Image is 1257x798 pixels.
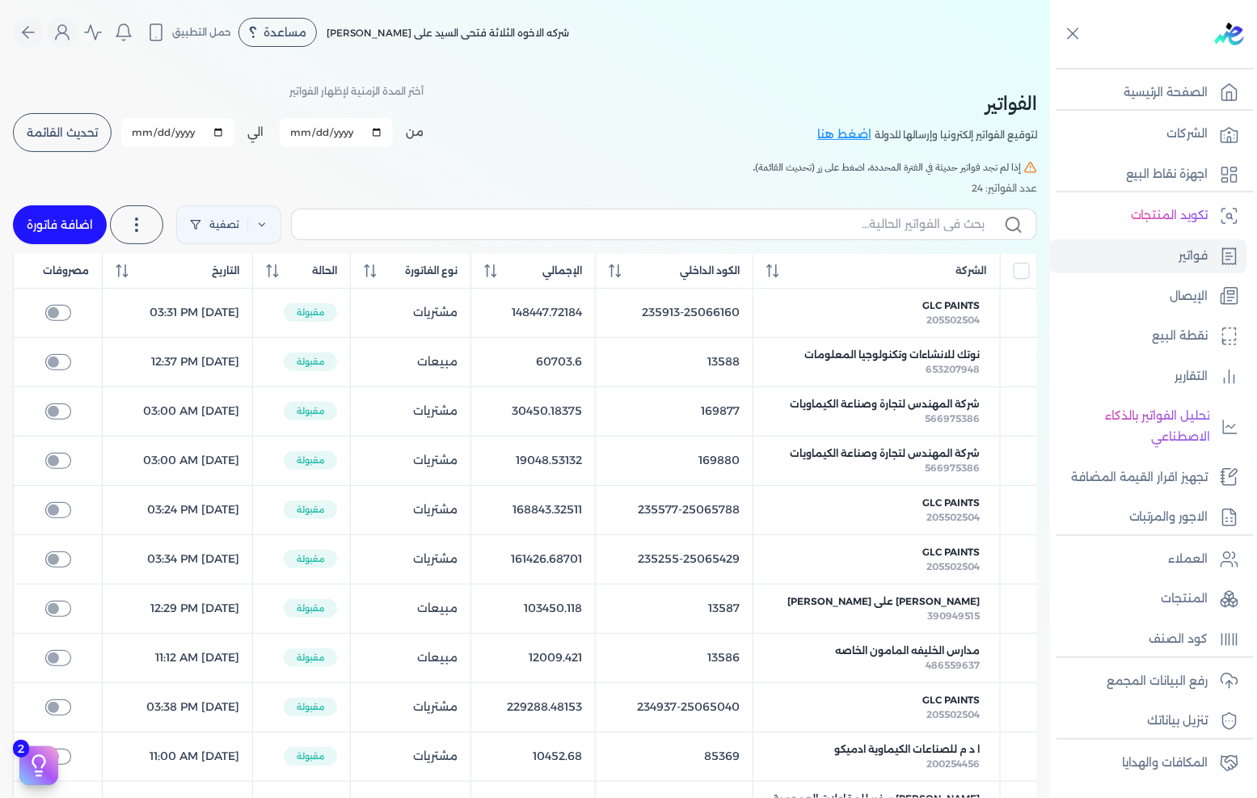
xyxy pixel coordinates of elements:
[238,18,317,47] div: مساعدة
[680,264,740,278] span: الكود الداخلي
[19,746,58,785] button: 2
[1162,589,1208,610] p: المنتجات
[1129,507,1208,528] p: الاجور والمرتبات
[1148,711,1208,732] p: تنزيل بياناتك
[1050,500,1247,534] a: الاجور والمرتبات
[1050,543,1247,576] a: العملاء
[923,545,981,559] span: GLC Paints
[817,89,1037,118] h2: الفواتير
[264,27,306,38] span: مساعدة
[172,25,231,40] span: حمل التطبيق
[43,264,89,278] span: مصروفات
[13,740,29,758] span: 2
[13,205,107,244] a: اضافة فاتورة
[1050,623,1247,657] a: كود الصنف
[805,348,981,362] span: نوتك للانشاءات وتكنولوجيا المعلومات
[836,644,981,658] span: مدارس الخليفه المامون الخاصه
[927,560,981,572] span: 205502504
[1050,704,1247,738] a: تنزيل بياناتك
[1050,461,1247,495] a: تجهيز اقرار القيمة المضافة
[1050,665,1247,699] a: رفع البيانات المجمع
[1050,239,1247,273] a: فواتير
[142,19,235,46] button: حمل التطبيق
[305,216,985,233] input: بحث في الفواتير الحالية...
[835,742,981,757] span: ا د م للصناعات الكيماوية ادميكو
[753,160,1021,175] span: إذا لم تجد فواتير حديثة في الفترة المحددة، اضغط على زر (تحديث القائمة).
[928,610,981,622] span: 390949515
[1050,280,1247,314] a: الإيصال
[1050,746,1247,780] a: المكافات والهدايا
[1126,164,1208,185] p: اجهزة نقاط البيع
[212,264,239,278] span: التاريخ
[1050,199,1247,233] a: تكويد المنتجات
[327,27,569,39] span: شركه الاخوه الثلاثة فتحى السيد على [PERSON_NAME]
[927,511,981,523] span: 205502504
[1050,76,1247,110] a: الصفحة الرئيسية
[926,462,981,474] span: 566975386
[1071,467,1208,488] p: تجهيز اقرار القيمة المضافة
[247,124,264,141] label: الي
[791,446,981,461] span: شركة المهندس لتجارة وصناعة الكيماويات
[1107,671,1208,692] p: رفع البيانات المجمع
[1167,124,1208,145] p: الشركات
[1050,319,1247,353] a: نقطة البيع
[926,412,981,424] span: 566975386
[1124,82,1208,103] p: الصفحة الرئيسية
[1058,406,1210,447] p: تحليل الفواتير بالذكاء الاصطناعي
[1050,117,1247,151] a: الشركات
[1122,753,1208,774] p: المكافات والهدايا
[1050,360,1247,394] a: التقارير
[817,126,875,144] a: اضغط هنا
[176,205,281,244] a: تصفية
[927,758,981,770] span: 200254456
[927,314,981,326] span: 205502504
[1050,399,1247,454] a: تحليل الفواتير بالذكاء الاصطناعي
[1153,326,1208,347] p: نقطة البيع
[927,708,981,720] span: 205502504
[289,81,424,102] p: أختر المدة الزمنية لإظهار الفواتير
[1131,205,1208,226] p: تكويد المنتجات
[1179,246,1208,267] p: فواتير
[788,594,981,609] span: [PERSON_NAME] على [PERSON_NAME]
[923,298,981,313] span: GLC Paints
[926,659,981,671] span: 486559637
[926,363,981,375] span: 653207948
[1171,286,1208,307] p: الإيصال
[406,124,424,141] label: من
[1215,23,1244,45] img: logo
[13,181,1037,196] div: عدد الفواتير: 24
[542,264,582,278] span: الإجمالي
[1149,629,1208,650] p: كود الصنف
[312,264,337,278] span: الحالة
[875,125,1037,146] p: لتوقيع الفواتير إلكترونيا وإرسالها للدولة
[923,496,981,510] span: GLC Paints
[1050,582,1247,616] a: المنتجات
[923,693,981,707] span: GLC Paints
[1050,158,1247,192] a: اجهزة نقاط البيع
[13,113,112,152] button: تحديث القائمة
[27,127,98,138] span: تحديث القائمة
[405,264,458,278] span: نوع الفاتورة
[1169,549,1208,570] p: العملاء
[956,264,987,278] span: الشركة
[1175,366,1208,387] p: التقارير
[791,397,981,412] span: شركة المهندس لتجارة وصناعة الكيماويات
